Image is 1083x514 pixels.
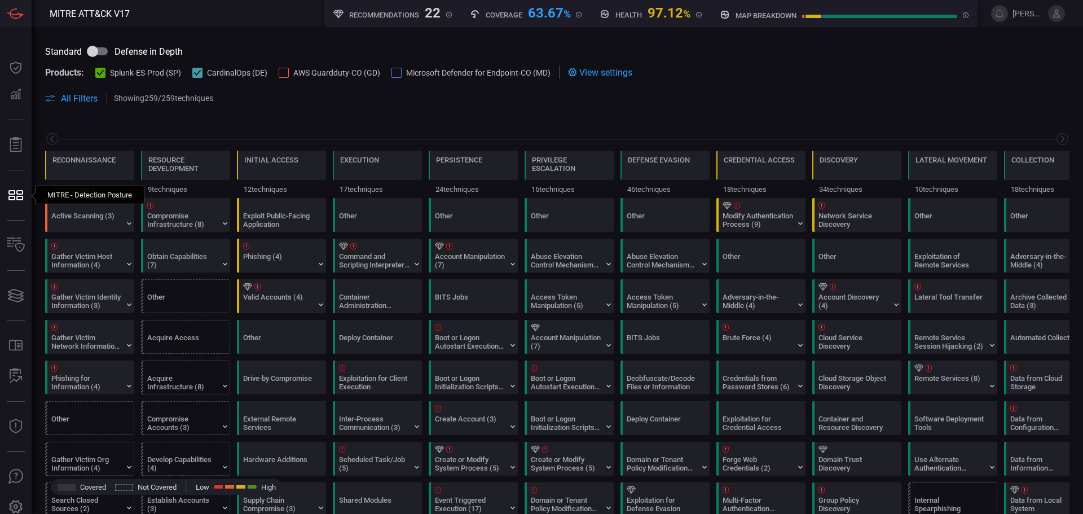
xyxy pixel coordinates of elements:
[2,81,29,108] button: Detections
[716,401,805,435] div: T1212: Exploitation for Credential Access
[141,151,230,198] div: TA0042: Resource Development
[627,374,697,391] div: Deobfuscate/Decode Files or Information
[333,151,422,198] div: TA0002: Execution
[812,442,901,476] div: T1482: Domain Trust Discovery
[435,252,505,269] div: Account Manipulation (7)
[531,496,601,513] div: Domain or Tenant Policy Modification (2)
[279,67,380,78] button: AWS Guardduty-CO (GD)
[51,415,122,432] div: Other
[620,320,710,354] div: T1197: BITS Jobs
[237,361,326,394] div: T1189: Drive-by Compromise
[627,293,697,310] div: Access Token Manipulation (5)
[1010,212,1081,229] div: Other
[716,279,805,313] div: T1557: Adversary-in-the-Middle
[237,401,326,435] div: T1133: External Remote Services
[207,68,267,77] span: CardinalOps (DE)
[406,68,551,77] span: Microsoft Defender for Endpoint-CO (MD)
[45,239,134,273] div: T1592: Gather Victim Host Information
[80,483,106,491] span: Covered
[243,293,314,310] div: Valid Accounts (4)
[45,279,134,313] div: T1589: Gather Victim Identity Information
[435,212,505,229] div: Other
[615,11,642,19] h5: Health
[620,442,710,476] div: T1484: Domain or Tenant Policy Modification
[45,401,134,435] div: Other (Not covered)
[716,239,805,273] div: Other
[45,198,134,232] div: T1595: Active Scanning
[812,239,901,273] div: Other
[435,455,505,472] div: Create or Modify System Process (5)
[531,252,601,269] div: Abuse Elevation Control Mechanism (6)
[908,198,997,232] div: Other
[716,180,805,198] div: 18 techniques
[95,67,181,78] button: Splunk-ES-Prod (SP)
[525,320,614,354] div: T1098: Account Manipulation
[52,156,116,164] div: Reconnaissance
[429,198,518,232] div: Other
[563,8,571,20] span: %
[1010,293,1081,310] div: Archive Collected Data (3)
[115,46,183,57] span: Defense in Depth
[51,374,122,391] div: Phishing for Information (4)
[435,333,505,350] div: Boot or Logon Autostart Execution (14)
[683,8,690,20] span: %
[914,293,985,310] div: Lateral Tool Transfer
[51,252,122,269] div: Gather Victim Host Information (4)
[908,320,997,354] div: T1563: Remote Service Session Hijacking
[908,401,997,435] div: T1072: Software Deployment Tools
[147,252,218,269] div: Obtain Capabilities (7)
[716,198,805,232] div: T1556: Modify Authentication Process
[237,151,326,198] div: TA0001: Initial Access
[333,442,422,476] div: T1053: Scheduled Task/Job
[914,455,985,472] div: Use Alternate Authentication Material (4)
[525,239,614,273] div: T1548: Abuse Elevation Control Mechanism
[339,212,410,229] div: Other
[628,156,690,164] div: Defense Evasion
[243,252,314,269] div: Phishing (4)
[147,496,218,513] div: Establish Accounts (3)
[627,252,697,269] div: Abuse Elevation Control Mechanism (6)
[620,279,710,313] div: T1134: Access Token Manipulation
[627,455,697,472] div: Domain or Tenant Policy Modification (2)
[724,156,795,164] div: Credential Access
[45,442,134,476] div: T1591: Gather Victim Org Information (Not covered)
[333,180,422,198] div: 17 techniques
[429,401,518,435] div: T1136: Create Account
[237,442,326,476] div: T1200: Hardware Additions
[1010,455,1081,472] div: Data from Information Repositories (5)
[908,239,997,273] div: T1210: Exploitation of Remote Services
[2,282,29,309] button: Cards
[723,293,793,310] div: Adversary-in-the-Middle (4)
[820,156,858,164] div: Discovery
[1010,496,1081,513] div: Data from Local System
[1010,333,1081,350] div: Automated Collection
[723,252,793,269] div: Other
[716,320,805,354] div: T1110: Brute Force
[531,333,601,350] div: Account Manipulation (7)
[525,279,614,313] div: T1134: Access Token Manipulation
[333,239,422,273] div: T1059: Command and Scripting Interpreter
[141,361,230,394] div: T1583: Acquire Infrastructure (Not covered)
[525,151,614,198] div: TA0004: Privilege Escalation
[914,212,985,229] div: Other
[261,483,276,491] span: High
[147,415,218,432] div: Compromise Accounts (3)
[818,252,889,269] div: Other
[1012,9,1044,18] span: [PERSON_NAME].[PERSON_NAME]
[723,415,793,432] div: Exploitation for Credential Access
[45,320,134,354] div: T1590: Gather Victim Network Information
[914,496,985,513] div: Internal Spearphishing
[339,374,410,391] div: Exploitation for Client Execution
[620,180,710,198] div: 46 techniques
[333,361,422,394] div: T1203: Exploitation for Client Execution
[196,483,209,491] span: Low
[429,180,518,198] div: 24 techniques
[45,46,82,57] span: Standard
[812,401,901,435] div: T1613: Container and Resource Discovery
[525,401,614,435] div: T1037: Boot or Logon Initialization Scripts
[243,415,314,432] div: External Remote Services
[110,68,181,77] span: Splunk-ES-Prod (SP)
[2,463,29,490] button: Ask Us A Question
[532,156,606,173] div: Privilege Escalation
[435,293,505,310] div: BITS Jobs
